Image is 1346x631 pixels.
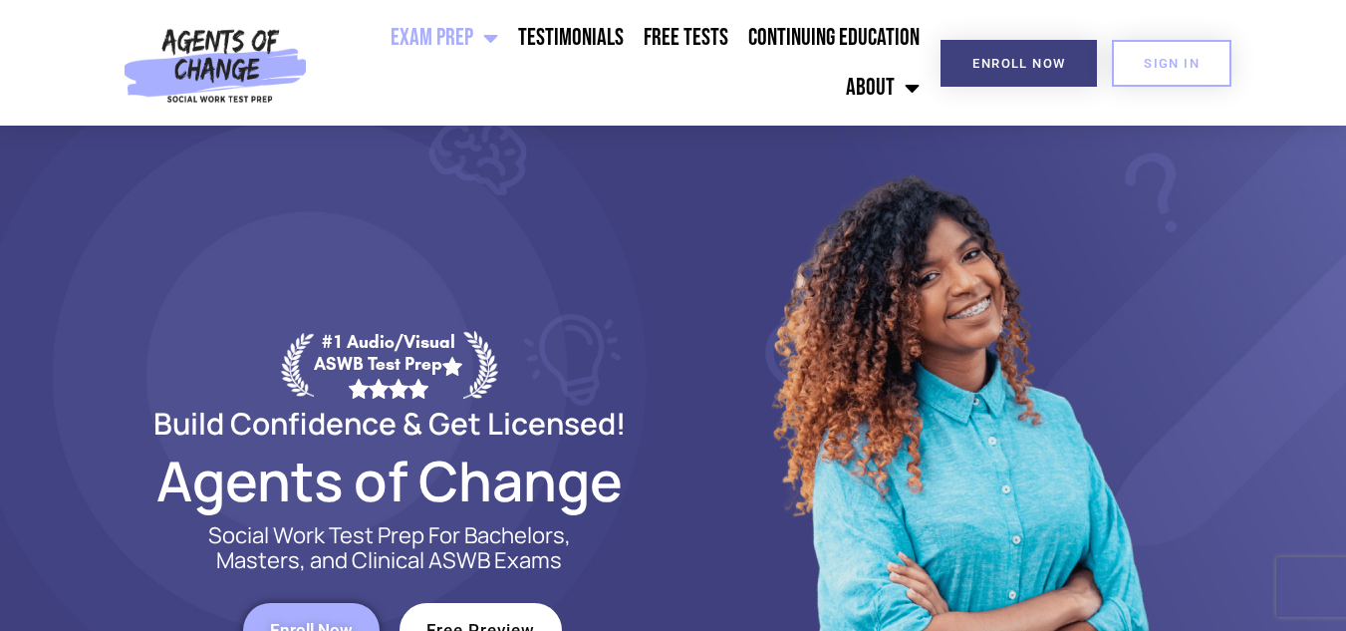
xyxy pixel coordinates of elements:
a: Exam Prep [381,13,508,63]
a: About [836,63,930,113]
nav: Menu [316,13,931,113]
a: Enroll Now [941,40,1097,87]
span: Enroll Now [972,57,1065,70]
div: #1 Audio/Visual ASWB Test Prep [314,331,463,398]
a: Testimonials [508,13,634,63]
h2: Agents of Change [106,458,673,503]
span: SIGN IN [1144,57,1200,70]
a: SIGN IN [1112,40,1231,87]
a: Free Tests [634,13,738,63]
a: Continuing Education [738,13,930,63]
p: Social Work Test Prep For Bachelors, Masters, and Clinical ASWB Exams [185,523,594,573]
h2: Build Confidence & Get Licensed! [106,409,673,438]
